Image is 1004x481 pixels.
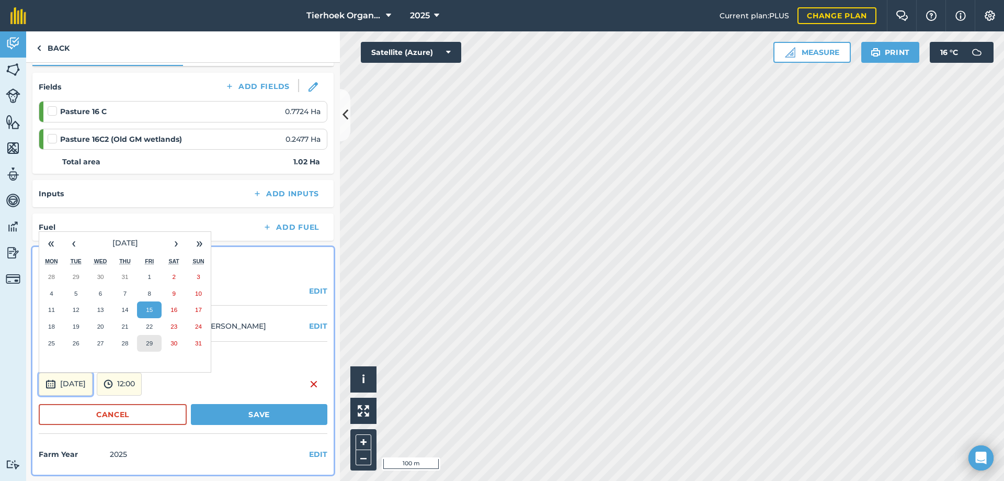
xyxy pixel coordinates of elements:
[720,10,789,21] span: Current plan : PLUS
[309,285,327,297] button: EDIT
[309,82,318,92] img: svg+xml;base64,PHN2ZyB3aWR0aD0iMTgiIGhlaWdodD0iMTgiIHZpZXdCb3g9IjAgMCAxOCAxOCIgZmlsbD0ibm9uZSIgeG...
[39,404,187,425] button: Cancel
[940,42,958,63] span: 16 ° C
[88,301,113,318] button: 13 August 2025
[60,133,182,145] strong: Pasture 16C2 (Old GM wetlands)
[123,290,127,297] abbr: 7 August 2025
[191,404,327,425] button: Save
[165,232,188,255] button: ›
[966,42,987,63] img: svg+xml;base64,PD94bWwgdmVyc2lvbj0iMS4wIiBlbmNvZGluZz0idXRmLTgiPz4KPCEtLSBHZW5lcmF0b3I6IEFkb2JlIE...
[50,290,53,297] abbr: 4 August 2025
[64,318,88,335] button: 19 August 2025
[410,9,430,22] span: 2025
[97,323,104,330] abbr: 20 August 2025
[64,335,88,352] button: 26 August 2025
[110,449,127,460] div: 2025
[64,269,88,285] button: 29 July 2025
[785,47,795,58] img: Ruler icon
[186,269,211,285] button: 3 August 2025
[39,449,106,460] h4: Farm Year
[6,219,20,234] img: svg+xml;base64,PD94bWwgdmVyc2lvbj0iMS4wIiBlbmNvZGluZz0idXRmLTgiPz4KPCEtLSBHZW5lcmF0b3I6IEFkb2JlIE...
[99,290,102,297] abbr: 6 August 2025
[162,335,186,352] button: 30 August 2025
[293,156,320,167] strong: 1.02 Ha
[861,42,920,63] button: Print
[97,340,104,346] abbr: 27 August 2025
[37,42,41,54] img: svg+xml;base64,PHN2ZyB4bWxucz0iaHR0cDovL3d3dy53My5vcmcvMjAwMC9zdmciIHdpZHRoPSI5IiBoZWlnaHQ9IjI0Ii...
[73,306,79,313] abbr: 12 August 2025
[6,166,20,182] img: svg+xml;base64,PD94bWwgdmVyc2lvbj0iMS4wIiBlbmNvZGluZz0idXRmLTgiPz4KPCEtLSBHZW5lcmF0b3I6IEFkb2JlIE...
[195,340,202,346] abbr: 31 August 2025
[170,340,177,346] abbr: 30 August 2025
[162,285,186,302] button: 9 August 2025
[48,340,55,346] abbr: 25 August 2025
[6,193,20,208] img: svg+xml;base64,PD94bWwgdmVyc2lvbj0iMS4wIiBlbmNvZGluZz0idXRmLTgiPz4KPCEtLSBHZW5lcmF0b3I6IEFkb2JlIE...
[197,273,200,280] abbr: 3 August 2025
[137,318,162,335] button: 22 August 2025
[39,285,64,302] button: 4 August 2025
[45,378,56,390] img: svg+xml;base64,PD94bWwgdmVyc2lvbj0iMS4wIiBlbmNvZGluZz0idXRmLTgiPz4KPCEtLSBHZW5lcmF0b3I6IEFkb2JlIE...
[6,62,20,77] img: svg+xml;base64,PHN2ZyB4bWxucz0iaHR0cDovL3d3dy53My5vcmcvMjAwMC9zdmciIHdpZHRoPSI1NiIgaGVpZ2h0PSI2MC...
[48,273,55,280] abbr: 28 July 2025
[362,373,365,386] span: i
[6,140,20,156] img: svg+xml;base64,PHN2ZyB4bWxucz0iaHR0cDovL3d3dy53My5vcmcvMjAwMC9zdmciIHdpZHRoPSI1NiIgaGVpZ2h0PSI2MC...
[39,221,55,233] h4: Fuel
[45,258,58,264] abbr: Monday
[73,273,79,280] abbr: 29 July 2025
[85,232,165,255] button: [DATE]
[6,36,20,51] img: svg+xml;base64,PD94bWwgdmVyc2lvbj0iMS4wIiBlbmNvZGluZz0idXRmLTgiPz4KPCEtLSBHZW5lcmF0b3I6IEFkb2JlIE...
[871,46,881,59] img: svg+xml;base64,PHN2ZyB4bWxucz0iaHR0cDovL3d3dy53My5vcmcvMjAwMC9zdmciIHdpZHRoPSIxOSIgaGVpZ2h0PSIyNC...
[73,340,79,346] abbr: 26 August 2025
[137,301,162,318] button: 15 August 2025
[216,79,298,94] button: Add Fields
[148,290,151,297] abbr: 8 August 2025
[310,378,318,390] img: svg+xml;base64,PHN2ZyB4bWxucz0iaHR0cDovL3d3dy53My5vcmcvMjAwMC9zdmciIHdpZHRoPSIxNiIgaGVpZ2h0PSIyNC...
[170,306,177,313] abbr: 16 August 2025
[350,366,376,393] button: i
[112,238,138,248] span: [DATE]
[88,269,113,285] button: 30 July 2025
[104,378,113,390] img: svg+xml;base64,PD94bWwgdmVyc2lvbj0iMS4wIiBlbmNvZGluZz0idXRmLTgiPz4KPCEtLSBHZW5lcmF0b3I6IEFkb2JlIE...
[137,269,162,285] button: 1 August 2025
[6,88,20,103] img: svg+xml;base64,PD94bWwgdmVyc2lvbj0iMS4wIiBlbmNvZGluZz0idXRmLTgiPz4KPCEtLSBHZW5lcmF0b3I6IEFkb2JlIE...
[896,10,908,21] img: Two speech bubbles overlapping with the left bubble in the forefront
[62,232,85,255] button: ‹
[186,285,211,302] button: 10 August 2025
[356,434,371,450] button: +
[162,301,186,318] button: 16 August 2025
[97,373,142,396] button: 12:00
[39,301,64,318] button: 11 August 2025
[146,340,153,346] abbr: 29 August 2025
[39,373,93,396] button: [DATE]
[169,258,179,264] abbr: Saturday
[64,301,88,318] button: 12 August 2025
[968,445,994,471] div: Open Intercom Messenger
[121,306,128,313] abbr: 14 August 2025
[145,258,154,264] abbr: Friday
[71,258,82,264] abbr: Tuesday
[6,272,20,286] img: svg+xml;base64,PD94bWwgdmVyc2lvbj0iMS4wIiBlbmNvZGluZz0idXRmLTgiPz4KPCEtLSBHZW5lcmF0b3I6IEFkb2JlIE...
[148,273,151,280] abbr: 1 August 2025
[186,335,211,352] button: 31 August 2025
[984,10,996,21] img: A cog icon
[356,450,371,465] button: –
[121,340,128,346] abbr: 28 August 2025
[113,269,138,285] button: 31 July 2025
[309,449,327,460] button: EDIT
[113,301,138,318] button: 14 August 2025
[195,290,202,297] abbr: 10 August 2025
[254,220,327,234] button: Add Fuel
[285,106,321,117] span: 0.7724 Ha
[60,106,107,117] strong: Pasture 16 C
[137,335,162,352] button: 29 August 2025
[113,318,138,335] button: 21 August 2025
[286,133,321,145] span: 0.2477 Ha
[39,318,64,335] button: 18 August 2025
[48,306,55,313] abbr: 11 August 2025
[88,285,113,302] button: 6 August 2025
[146,306,153,313] abbr: 15 August 2025
[188,232,211,255] button: »
[172,273,175,280] abbr: 2 August 2025
[930,42,994,63] button: 16 °C
[137,285,162,302] button: 8 August 2025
